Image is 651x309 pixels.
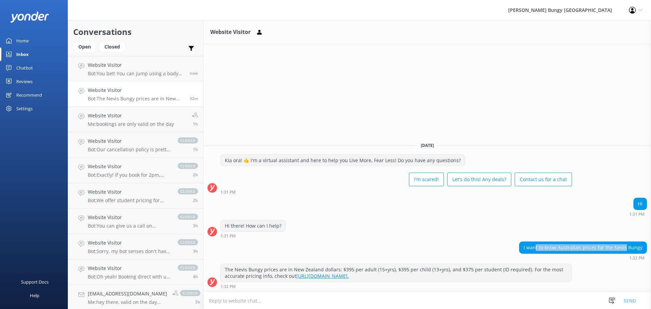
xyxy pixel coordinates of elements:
a: Closed [99,43,129,50]
strong: 1:31 PM [220,234,236,238]
div: Kia ora! 🤙 I'm a virtual assistant and here to help you Live More, Fear Less! Do you have any que... [221,155,465,166]
h4: [EMAIL_ADDRESS][DOMAIN_NAME] [88,290,167,297]
span: Oct 13 2025 02:04pm (UTC +13:00) Pacific/Auckland [190,70,198,76]
span: Oct 13 2025 11:15am (UTC +13:00) Pacific/Auckland [193,172,198,178]
p: Bot: The Nevis Bungy prices are in New Zealand dollars: $395 per adult (15+yrs), $395 per child (... [88,96,184,102]
div: I want to know Australian prices for the Nevis Bungy [519,242,647,253]
a: Website VisitorBot:You bet! You can jump using a body harness at the Ledge Bungy, Taupo Bungy, an... [68,56,203,81]
span: Oct 13 2025 12:28pm (UTC +13:00) Pacific/Auckland [193,147,198,152]
div: Home [16,34,29,47]
h4: Website Visitor [88,239,171,247]
h4: Website Visitor [88,265,171,272]
strong: 1:31 PM [220,190,236,194]
strong: 1:32 PM [629,256,645,260]
p: Me: hey there, valid on the day only [88,299,167,305]
span: closed [180,290,200,296]
span: Oct 13 2025 09:58am (UTC +13:00) Pacific/Auckland [193,274,198,279]
span: [DATE] [417,142,438,148]
h3: Website Visitor [210,28,251,37]
span: Oct 13 2025 10:09am (UTC +13:00) Pacific/Auckland [193,248,198,254]
div: Support Docs [21,275,48,289]
div: Help [30,289,39,302]
span: closed [178,188,198,194]
div: Settings [16,102,33,115]
h4: Website Visitor [88,86,184,94]
div: Inbox [16,47,29,61]
div: Oct 13 2025 01:31pm (UTC +13:00) Pacific/Auckland [629,212,647,216]
p: Me: bookings are only valid on the day [88,121,174,127]
a: Website VisitorBot:The Nevis Bungy prices are in New Zealand dollars: $395 per adult (15+yrs), $3... [68,81,203,107]
a: Open [73,43,99,50]
span: Oct 13 2025 01:32pm (UTC +13:00) Pacific/Auckland [190,96,198,101]
span: closed [178,239,198,245]
a: Website VisitorMe:bookings are only valid on the day1h [68,107,203,132]
div: Reviews [16,75,33,88]
span: closed [178,163,198,169]
span: closed [178,214,198,220]
a: Website VisitorBot:Exactly! If you book for 2pm, your jump will happen sometime within that hour.... [68,158,203,183]
span: Oct 13 2025 08:40am (UTC +13:00) Pacific/Auckland [195,299,200,305]
strong: 1:31 PM [629,212,645,216]
h4: Website Visitor [88,137,171,145]
a: Website VisitorBot:Our cancellation policy is pretty straightforward: - Cancel more than 48 hours... [68,132,203,158]
strong: 1:32 PM [220,285,236,289]
h4: Website Visitor [88,214,171,221]
h4: Website Visitor [88,188,171,196]
div: The Nevis Bungy prices are in New Zealand dollars: $395 per adult (15+yrs), $395 per child (13+yr... [221,264,572,282]
h4: Website Visitor [88,112,174,119]
div: Oct 13 2025 01:31pm (UTC +13:00) Pacific/Auckland [220,233,286,238]
div: Hi there! How can I help? [221,220,285,232]
h4: Website Visitor [88,61,184,69]
a: Website VisitorBot:We offer student pricing for students studying in domestic NZ institutions onl... [68,183,203,209]
a: Website VisitorBot:Oh yeah! Booking direct with us through our website always gives you the best ... [68,259,203,285]
button: I'm scared! [409,173,444,186]
a: Website VisitorBot:Sorry, my bot senses don't have an answer for that, please try and rephrase yo... [68,234,203,259]
button: Contact us for a chat [515,173,572,186]
div: Oct 13 2025 01:31pm (UTC +13:00) Pacific/Auckland [220,190,572,194]
img: yonder-white-logo.png [10,12,49,23]
span: Oct 13 2025 11:11am (UTC +13:00) Pacific/Auckland [193,197,198,203]
div: Hi [634,198,647,210]
p: Bot: Our cancellation policy is pretty straightforward: - Cancel more than 48 hours in advance, a... [88,147,171,153]
p: Bot: Sorry, my bot senses don't have an answer for that, please try and rephrase your question, I... [88,248,171,254]
div: Recommend [16,88,42,102]
p: Bot: We offer student pricing for students studying in domestic NZ institutions only. You'll need... [88,197,171,204]
span: Oct 13 2025 10:33am (UTC +13:00) Pacific/Auckland [193,223,198,229]
button: Let's do this! Any deals? [447,173,511,186]
a: [URL][DOMAIN_NAME]. [296,273,349,279]
span: closed [178,137,198,143]
h4: Website Visitor [88,163,171,170]
div: Oct 13 2025 01:32pm (UTC +13:00) Pacific/Auckland [519,255,647,260]
div: Closed [99,42,125,52]
p: Bot: Oh yeah! Booking direct with us through our website always gives you the best prices. Check ... [88,274,171,280]
h2: Conversations [73,25,198,38]
div: Oct 13 2025 01:32pm (UTC +13:00) Pacific/Auckland [220,284,572,289]
p: Bot: Exactly! If you book for 2pm, your jump will happen sometime within that hour. Just make sur... [88,172,171,178]
span: closed [178,265,198,271]
div: Chatbot [16,61,33,75]
a: Website VisitorBot:You can give us a call on [PHONE_NUMBER] or [PHONE_NUMBER] to chat with a crew... [68,209,203,234]
p: Bot: You bet! You can jump using a body harness at the Ledge Bungy, Taupo Bungy, and Auckland Bun... [88,71,184,77]
div: Open [73,42,96,52]
span: Oct 13 2025 12:36pm (UTC +13:00) Pacific/Auckland [193,121,198,127]
p: Bot: You can give us a call on [PHONE_NUMBER] or [PHONE_NUMBER] to chat with a crew member. Our o... [88,223,171,229]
